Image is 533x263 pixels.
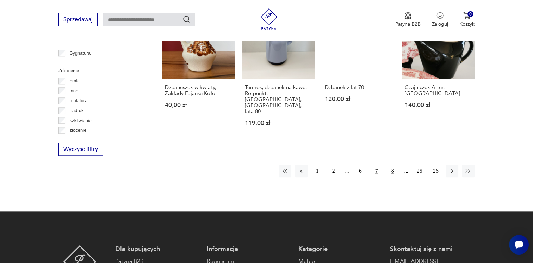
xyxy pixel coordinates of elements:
[386,165,399,177] button: 8
[459,12,475,27] button: 0Koszyk
[402,6,475,140] a: KlasykCzajniczek Artur, TułowiceCzajniczek Artur, [GEOGRAPHIC_DATA]140,00 zł
[70,107,84,115] p: nadruk
[70,97,88,105] p: malatura
[459,21,475,27] p: Koszyk
[311,165,324,177] button: 1
[325,96,391,102] p: 120,00 zł
[432,12,448,27] button: Zaloguj
[165,102,231,108] p: 40,00 zł
[463,12,470,19] img: Ikona koszyka
[405,85,471,97] h3: Czajniczek Artur, [GEOGRAPHIC_DATA]
[395,12,421,27] a: Ikona medaluPatyna B2B
[413,165,426,177] button: 25
[58,143,103,156] button: Wyczyść filtry
[258,8,279,30] img: Patyna - sklep z meblami i dekoracjami vintage
[245,85,311,115] h3: Termos, dzbanek na kawę, Rotpunkt, [GEOGRAPHIC_DATA], [GEOGRAPHIC_DATA], lata 80.
[182,15,191,24] button: Szukaj
[70,127,87,134] p: złocenie
[58,13,98,26] button: Sprzedawaj
[509,235,529,255] iframe: Smartsupp widget button
[245,120,311,126] p: 119,00 zł
[115,245,200,253] p: Dla kupujących
[70,87,79,95] p: inne
[58,18,98,23] a: Sprzedawaj
[370,165,383,177] button: 7
[395,21,421,27] p: Patyna B2B
[322,6,395,140] a: Dzbanek z lat 70.Dzbanek z lat 70.120,00 zł
[432,21,448,27] p: Zaloguj
[429,165,442,177] button: 26
[165,85,231,97] h3: Dzbanuszek w kwiaty, Zakłady Fajansu Koło
[70,77,79,85] p: brak
[354,165,367,177] button: 6
[207,245,291,253] p: Informacje
[395,12,421,27] button: Patyna B2B
[390,245,475,253] p: Skontaktuj się z nami
[298,245,383,253] p: Kategorie
[467,11,473,17] div: 0
[58,67,145,74] p: Zdobienie
[404,12,411,20] img: Ikona medalu
[70,117,92,124] p: szkliwienie
[327,165,340,177] button: 2
[70,49,91,57] p: Sygnatura
[436,12,444,19] img: Ikonka użytkownika
[405,102,471,108] p: 140,00 zł
[242,6,315,140] a: Termos, dzbanek na kawę, Rotpunkt, Bella, Niemcy, lata 80.Termos, dzbanek na kawę, Rotpunkt, [GEO...
[325,85,391,91] h3: Dzbanek z lat 70.
[162,6,235,140] a: Dzbanuszek w kwiaty, Zakłady Fajansu KołoDzbanuszek w kwiaty, Zakłady Fajansu Koło40,00 zł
